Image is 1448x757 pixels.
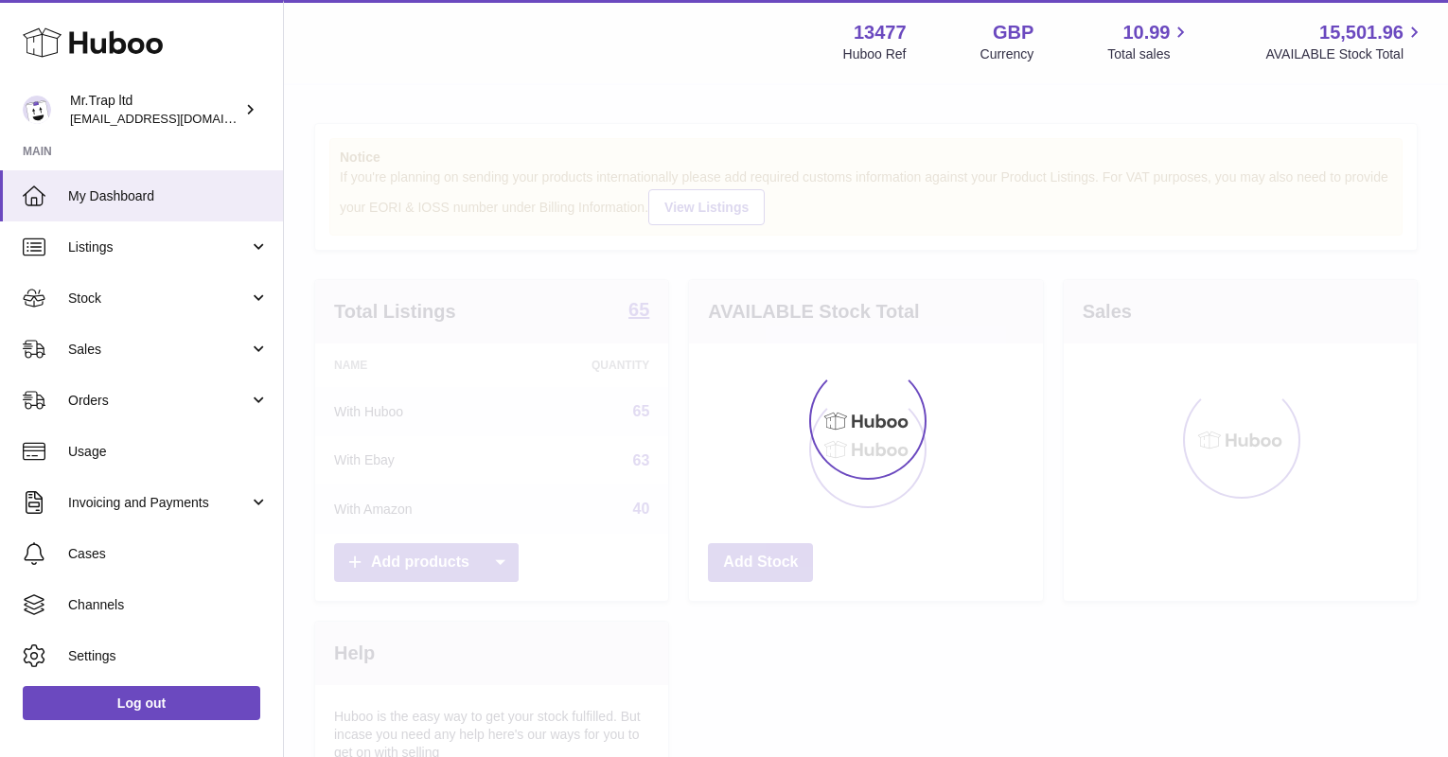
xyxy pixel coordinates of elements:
[68,238,249,256] span: Listings
[68,187,269,205] span: My Dashboard
[1122,20,1170,45] span: 10.99
[68,290,249,308] span: Stock
[854,20,907,45] strong: 13477
[843,45,907,63] div: Huboo Ref
[1265,45,1425,63] span: AVAILABLE Stock Total
[68,443,269,461] span: Usage
[70,111,278,126] span: [EMAIL_ADDRESS][DOMAIN_NAME]
[1107,20,1192,63] a: 10.99 Total sales
[70,92,240,128] div: Mr.Trap ltd
[68,494,249,512] span: Invoicing and Payments
[68,596,269,614] span: Channels
[23,96,51,124] img: office@grabacz.eu
[68,545,269,563] span: Cases
[993,20,1033,45] strong: GBP
[23,686,260,720] a: Log out
[68,647,269,665] span: Settings
[1319,20,1404,45] span: 15,501.96
[1265,20,1425,63] a: 15,501.96 AVAILABLE Stock Total
[68,341,249,359] span: Sales
[1107,45,1192,63] span: Total sales
[68,392,249,410] span: Orders
[980,45,1034,63] div: Currency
